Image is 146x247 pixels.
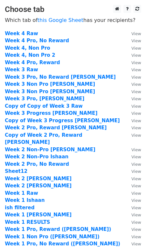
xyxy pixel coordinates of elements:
[125,176,141,182] a: View
[125,74,141,80] a: View
[125,147,141,153] a: View
[5,226,111,232] a: Week 1 Pro, Reward ([PERSON_NAME])
[5,176,72,182] a: Week 2 [PERSON_NAME]
[125,132,141,138] a: View
[125,168,141,174] a: View
[125,38,141,44] a: View
[5,110,98,116] a: Week 3 Progress [PERSON_NAME]
[5,74,116,80] a: Week 3 Pro, No Reward [PERSON_NAME]
[5,183,72,189] a: Week 2 [PERSON_NAME]
[125,89,141,94] a: View
[5,103,83,109] a: Copy of Copy of Week 3 Raw
[131,191,141,196] small: View
[125,52,141,58] a: View
[131,183,141,188] small: View
[131,96,141,101] small: View
[5,190,38,196] a: Week 1 Raw
[131,212,141,217] small: View
[5,197,45,203] a: Week 1 Ishaan
[131,154,141,159] small: View
[125,161,141,167] a: View
[131,147,141,152] small: View
[131,111,141,116] small: View
[131,67,141,72] small: View
[131,89,141,94] small: View
[5,147,95,153] a: Week 2 Non-Pro [PERSON_NAME]
[125,197,141,203] a: View
[5,96,84,102] a: Week 3 Pro, [PERSON_NAME]
[5,60,60,65] a: Week 4 Pro, Reward
[5,81,95,87] strong: Week 3 Non Pro [PERSON_NAME]
[5,132,82,145] a: Copy of Week 2 Pro, Reward [PERSON_NAME]
[125,226,141,232] a: View
[5,67,38,73] a: Week 3 Raw
[131,38,141,43] small: View
[5,52,55,58] a: Week 4, Non Pro 2
[131,220,141,225] small: View
[125,60,141,65] a: View
[5,219,50,225] a: Week 1 RESULTS
[5,161,69,167] a: Week 2 Pro, No Reward
[131,82,141,87] small: View
[5,45,50,51] a: Week 4, Non Pro
[5,5,141,14] h3: Choose tab
[5,241,120,247] a: Week 1 Pro, No Reward ([PERSON_NAME])
[5,17,141,24] p: Which tab of has your recipients?
[131,162,141,167] small: View
[131,198,141,203] small: View
[131,53,141,58] small: View
[131,60,141,65] small: View
[5,212,72,218] a: Week 1 [PERSON_NAME]
[131,169,141,174] small: View
[125,67,141,73] a: View
[5,154,68,160] a: Week 2 Non-Pro Ishaan
[125,212,141,218] a: View
[131,31,141,36] small: View
[5,205,35,211] a: ish filtered
[125,96,141,102] a: View
[5,31,38,36] strong: Week 4 Raw
[37,17,83,23] a: this Google Sheet
[125,31,141,36] a: View
[131,104,141,109] small: View
[125,205,141,211] a: View
[125,190,141,196] a: View
[125,219,141,225] a: View
[131,242,141,246] small: View
[125,125,141,131] a: View
[5,168,27,174] a: Sheet12
[125,183,141,189] a: View
[131,118,141,123] small: View
[5,89,95,94] a: Week 3 Non Pro [PERSON_NAME]
[131,234,141,239] small: View
[5,234,99,240] a: Week 1 Non Pro ([PERSON_NAME])
[131,205,141,210] small: View
[5,38,69,44] a: Week 4 Pro, No Reward
[5,125,107,131] a: Week 2 Pro, Reward [PERSON_NAME]
[5,118,120,123] a: Copy of Week 3 Progress [PERSON_NAME]
[131,227,141,232] small: View
[125,234,141,240] a: View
